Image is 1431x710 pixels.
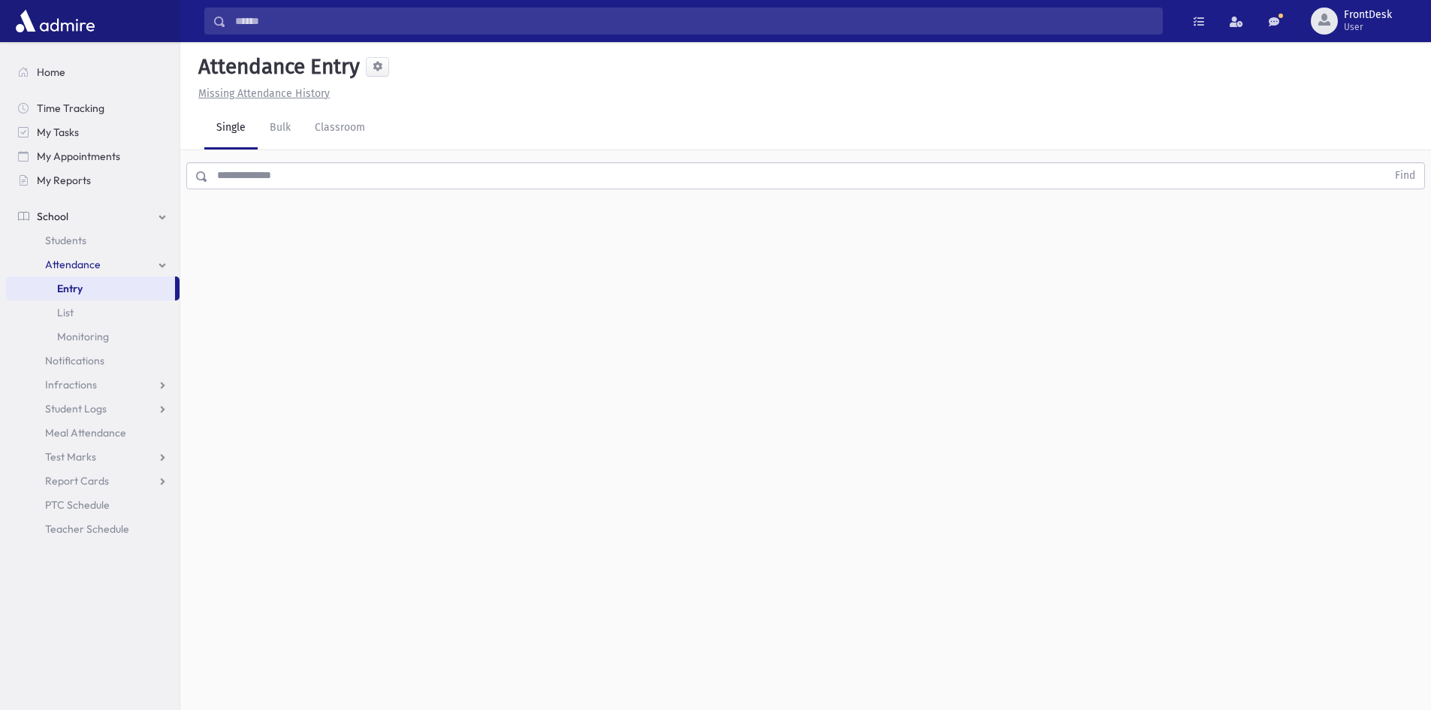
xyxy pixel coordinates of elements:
a: Bulk [258,107,303,150]
span: Home [37,65,65,79]
span: Test Marks [45,450,96,464]
span: Meal Attendance [45,426,126,440]
a: Infractions [6,373,180,397]
a: Monitoring [6,325,180,349]
input: Search [226,8,1162,35]
u: Missing Attendance History [198,87,330,100]
a: Student Logs [6,397,180,421]
h5: Attendance Entry [192,54,360,80]
span: Attendance [45,258,101,271]
span: Time Tracking [37,101,104,115]
a: Attendance [6,252,180,276]
span: Students [45,234,86,247]
span: Teacher Schedule [45,522,129,536]
span: User [1344,21,1392,33]
span: My Tasks [37,125,79,139]
a: Time Tracking [6,96,180,120]
span: Notifications [45,354,104,367]
span: Student Logs [45,402,107,415]
a: Report Cards [6,469,180,493]
button: Find [1386,163,1424,189]
span: Monitoring [57,330,109,343]
a: My Tasks [6,120,180,144]
a: PTC Schedule [6,493,180,517]
a: List [6,301,180,325]
span: My Reports [37,174,91,187]
img: AdmirePro [12,6,98,36]
a: School [6,204,180,228]
a: Single [204,107,258,150]
a: My Reports [6,168,180,192]
a: Notifications [6,349,180,373]
a: Entry [6,276,175,301]
a: Test Marks [6,445,180,469]
a: Classroom [303,107,377,150]
span: My Appointments [37,150,120,163]
span: List [57,306,74,319]
a: Meal Attendance [6,421,180,445]
span: PTC Schedule [45,498,110,512]
a: Home [6,60,180,84]
a: Students [6,228,180,252]
span: Infractions [45,378,97,391]
span: Report Cards [45,474,109,488]
span: Entry [57,282,83,295]
a: Missing Attendance History [192,87,330,100]
a: Teacher Schedule [6,517,180,541]
a: My Appointments [6,144,180,168]
span: School [37,210,68,223]
span: FrontDesk [1344,9,1392,21]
